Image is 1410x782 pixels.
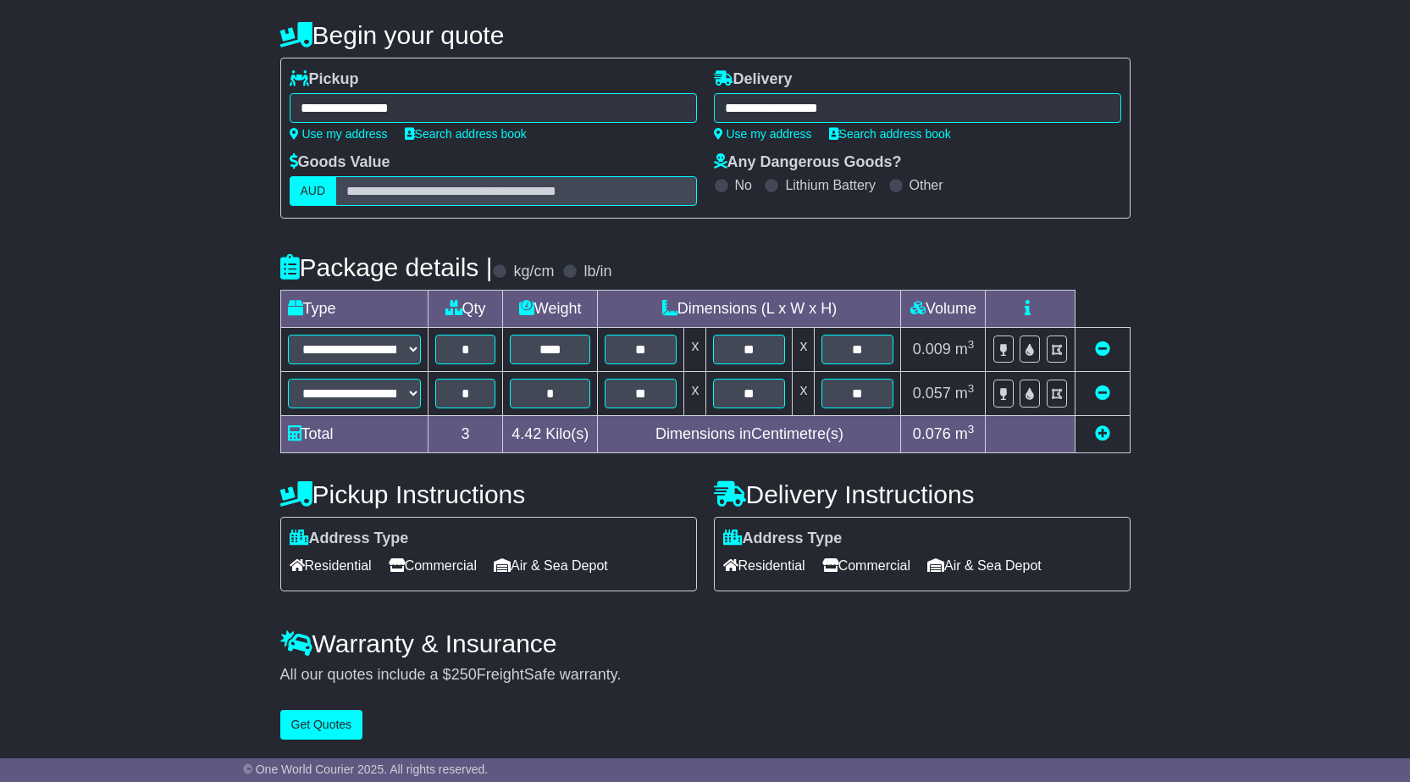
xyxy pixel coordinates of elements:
button: Get Quotes [280,710,363,740]
label: Other [910,177,943,193]
h4: Pickup Instructions [280,480,697,508]
h4: Package details | [280,253,493,281]
a: Search address book [829,127,951,141]
label: Pickup [290,70,359,89]
span: m [955,341,975,358]
sup: 3 [968,382,975,395]
h4: Warranty & Insurance [280,629,1131,657]
span: 4.42 [511,425,541,442]
a: Remove this item [1095,341,1110,358]
span: m [955,425,975,442]
td: x [793,328,815,372]
span: Air & Sea Depot [494,552,608,579]
td: 3 [429,416,503,453]
sup: 3 [968,338,975,351]
td: Type [280,291,429,328]
label: No [735,177,752,193]
span: 0.057 [913,385,951,402]
td: x [793,372,815,416]
span: m [955,385,975,402]
td: Qty [429,291,503,328]
span: 0.076 [913,425,951,442]
span: 250 [451,666,477,683]
span: Residential [290,552,372,579]
span: Commercial [822,552,910,579]
label: Delivery [714,70,793,89]
span: © One World Courier 2025. All rights reserved. [244,763,489,776]
label: lb/in [583,263,611,281]
a: Use my address [714,127,812,141]
h4: Delivery Instructions [714,480,1131,508]
label: kg/cm [513,263,554,281]
label: Address Type [723,530,843,548]
label: Any Dangerous Goods? [714,153,902,172]
label: Lithium Battery [785,177,876,193]
td: Volume [901,291,986,328]
td: Weight [502,291,598,328]
span: Commercial [389,552,477,579]
td: Dimensions (L x W x H) [598,291,901,328]
label: Address Type [290,530,409,548]
h4: Begin your quote [280,21,1131,49]
span: Air & Sea Depot [927,552,1042,579]
a: Use my address [290,127,388,141]
a: Remove this item [1095,385,1110,402]
div: All our quotes include a $ FreightSafe warranty. [280,666,1131,685]
a: Add new item [1095,425,1110,442]
label: Goods Value [290,153,390,172]
td: Dimensions in Centimetre(s) [598,416,901,453]
td: x [684,372,706,416]
span: Residential [723,552,805,579]
label: AUD [290,176,337,206]
td: x [684,328,706,372]
td: Total [280,416,429,453]
span: 0.009 [913,341,951,358]
a: Search address book [405,127,527,141]
sup: 3 [968,423,975,435]
td: Kilo(s) [502,416,598,453]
